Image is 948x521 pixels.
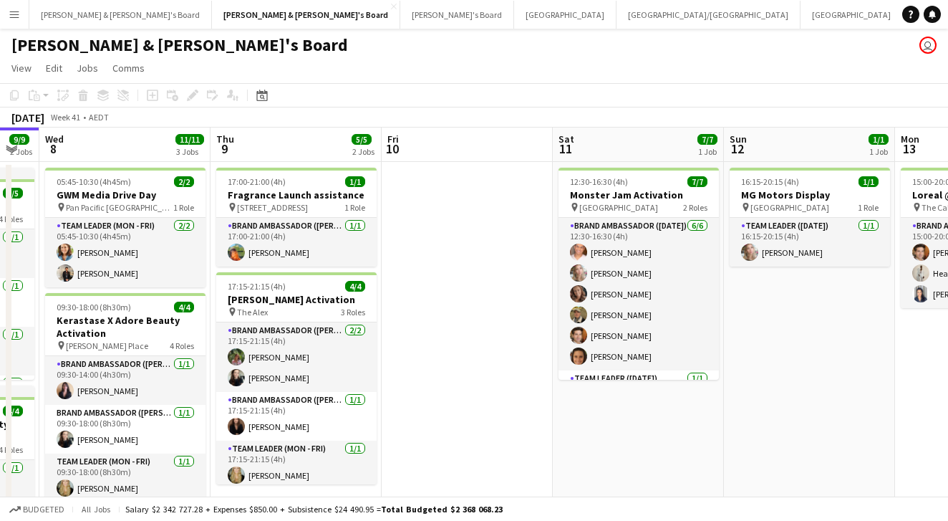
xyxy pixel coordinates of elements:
span: 8 [43,140,64,157]
span: 4/4 [174,302,194,312]
button: Budgeted [7,502,67,517]
a: Comms [107,59,150,77]
span: 17:15-21:15 (4h) [228,281,286,292]
span: 12:30-16:30 (4h) [570,176,628,187]
button: [GEOGRAPHIC_DATA]/[GEOGRAPHIC_DATA] [616,1,801,29]
span: 1/1 [869,134,889,145]
span: Edit [46,62,62,75]
span: 4 Roles [170,340,194,351]
h1: [PERSON_NAME] & [PERSON_NAME]'s Board [11,34,348,56]
a: Edit [40,59,68,77]
app-card-role: Team Leader ([DATE])1/1 [558,371,719,419]
div: 2 Jobs [352,146,374,157]
div: [DATE] [11,110,44,125]
span: 4/4 [345,281,365,292]
app-user-avatar: Jenny Tu [919,37,937,54]
span: [STREET_ADDRESS] [237,202,308,213]
button: [GEOGRAPHIC_DATA] [514,1,616,29]
span: [GEOGRAPHIC_DATA] [579,202,658,213]
a: View [6,59,37,77]
app-card-role: Team Leader (Mon - Fri)2/205:45-10:30 (4h45m)[PERSON_NAME][PERSON_NAME] [45,218,205,287]
app-card-role: Team Leader (Mon - Fri)1/109:30-18:00 (8h30m)[PERSON_NAME] [45,454,205,502]
span: Mon [901,133,919,145]
span: Sun [730,133,747,145]
button: [PERSON_NAME]'s Board [400,1,514,29]
span: 7/7 [687,176,707,187]
span: All jobs [79,504,113,515]
app-job-card: 12:30-16:30 (4h)7/7Monster Jam Activation [GEOGRAPHIC_DATA]2 RolesBrand Ambassador ([DATE])6/612:... [558,168,719,380]
span: 16:15-20:15 (4h) [741,176,799,187]
span: 2/2 [174,176,194,187]
span: Wed [45,133,64,145]
span: 1 Role [344,202,365,213]
button: [PERSON_NAME] & [PERSON_NAME]'s Board [212,1,400,29]
span: 1 Role [858,202,879,213]
span: Week 41 [47,112,83,123]
span: View [11,62,32,75]
h3: GWM Media Drive Day [45,188,205,201]
app-card-role: Brand Ambassador ([PERSON_NAME])1/117:15-21:15 (4h)[PERSON_NAME] [216,392,377,441]
app-job-card: 17:00-21:00 (4h)1/1Fragrance Launch assistance [STREET_ADDRESS]1 RoleBrand Ambassador ([PERSON_NA... [216,168,377,267]
span: 1/1 [858,176,879,187]
div: 3 Jobs [176,146,203,157]
h3: Fragrance Launch assistance [216,188,377,201]
button: [GEOGRAPHIC_DATA] [801,1,903,29]
span: 9 [214,140,234,157]
span: 7/7 [697,134,717,145]
span: Jobs [77,62,98,75]
div: 2 Jobs [10,146,32,157]
app-card-role: Brand Ambassador ([PERSON_NAME])1/109:30-14:00 (4h30m)[PERSON_NAME] [45,356,205,405]
app-card-role: Brand Ambassador ([DATE])6/612:30-16:30 (4h)[PERSON_NAME][PERSON_NAME][PERSON_NAME][PERSON_NAME][... [558,218,719,371]
span: Pan Pacific [GEOGRAPHIC_DATA] [66,202,173,213]
span: [GEOGRAPHIC_DATA] [750,202,829,213]
span: Sat [558,133,574,145]
span: Fri [387,133,399,145]
app-card-role: Brand Ambassador ([PERSON_NAME])1/117:00-21:00 (4h)[PERSON_NAME] [216,218,377,267]
a: Jobs [71,59,104,77]
span: 1/1 [345,176,365,187]
h3: Kerastase X Adore Beauty Activation [45,314,205,340]
div: AEDT [89,112,109,123]
h3: Monster Jam Activation [558,188,719,201]
app-card-role: Brand Ambassador ([PERSON_NAME])2/217:15-21:15 (4h)[PERSON_NAME][PERSON_NAME] [216,322,377,392]
app-job-card: 16:15-20:15 (4h)1/1MG Motors Display [GEOGRAPHIC_DATA]1 RoleTeam Leader ([DATE])1/116:15-20:15 (4... [730,168,890,267]
app-card-role: Team Leader ([DATE])1/116:15-20:15 (4h)[PERSON_NAME] [730,218,890,267]
span: The Alex [237,307,268,317]
app-job-card: 09:30-18:00 (8h30m)4/4Kerastase X Adore Beauty Activation [PERSON_NAME] Place4 RolesBrand Ambassa... [45,293,205,505]
span: 10 [385,140,399,157]
h3: [PERSON_NAME] Activation [216,293,377,306]
app-job-card: 17:15-21:15 (4h)4/4[PERSON_NAME] Activation The Alex3 RolesBrand Ambassador ([PERSON_NAME])2/217:... [216,272,377,484]
div: 1 Job [869,146,888,157]
app-card-role: Brand Ambassador ([PERSON_NAME])1/109:30-18:00 (8h30m)[PERSON_NAME] [45,405,205,454]
div: 1 Job [698,146,717,157]
span: 05:45-10:30 (4h45m) [57,176,131,187]
span: 17:00-21:00 (4h) [228,176,286,187]
span: 9/9 [9,134,29,145]
span: Budgeted [23,505,64,515]
span: 09:30-18:00 (8h30m) [57,302,131,312]
span: 13 [899,140,919,157]
span: Total Budgeted $2 368 068.23 [381,504,503,515]
span: 11/11 [175,134,204,145]
span: 1 Role [173,202,194,213]
span: 2 Roles [683,202,707,213]
span: 12 [727,140,747,157]
app-job-card: 05:45-10:30 (4h45m)2/2GWM Media Drive Day Pan Pacific [GEOGRAPHIC_DATA]1 RoleTeam Leader (Mon - F... [45,168,205,287]
span: 5/5 [3,188,23,199]
span: 3 Roles [341,307,365,317]
app-card-role: Team Leader (Mon - Fri)1/117:15-21:15 (4h)[PERSON_NAME] [216,441,377,489]
h3: MG Motors Display [730,188,890,201]
span: 4/4 [3,406,23,416]
span: Thu [216,133,234,145]
span: 5/5 [352,134,372,145]
span: [PERSON_NAME] Place [66,340,148,351]
div: Salary $2 342 727.28 + Expenses $850.00 + Subsistence $24 490.95 = [125,504,503,515]
span: Comms [112,62,145,75]
button: [PERSON_NAME] & [PERSON_NAME]'s Board [29,1,212,29]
